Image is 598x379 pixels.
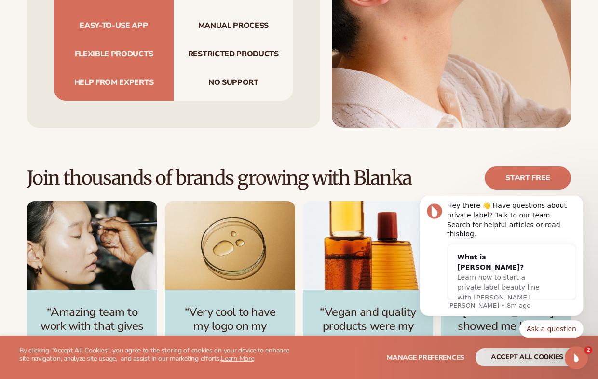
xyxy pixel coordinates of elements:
p: By clicking "Accept All Cookies", you agree to the storing of cookies on your device to enhance s... [19,347,299,363]
span: Manage preferences [387,353,464,362]
p: Message from Lee, sent 8m ago [42,106,171,114]
p: “Amazing team to work with that gives you guidance on how to start your own label!” [39,305,146,375]
button: Manage preferences [387,348,464,366]
span: 2 [584,346,592,354]
span: Restricted products [174,40,293,68]
div: Quick reply options [14,124,178,142]
img: image_template--19526982664407__image_description_and_name_FJ4Pn4 [165,201,295,290]
span: Flexible products [54,40,174,68]
div: What is [PERSON_NAME]? [52,56,142,77]
button: Quick reply: Ask a question [114,124,178,142]
img: image_template--19526982664407__image_description_and_name_FJ4Pn4 [303,201,433,290]
iframe: Intercom live chat [565,346,588,369]
iframe: Intercom notifications message [405,196,598,343]
img: Profile image for Lee [22,8,37,23]
div: Message content [42,5,171,104]
span: Learn how to start a private label beauty line with [PERSON_NAME] [52,78,135,106]
img: image_template--19526982664407__image_description_and_name_FJ4Pn4 [27,201,157,290]
span: No support [174,68,293,101]
h2: Join thousands of brands growing with Blanka [27,167,412,189]
span: Manual process [174,12,293,40]
p: “Very cool to have my logo on my product line and I don't need to carry inventory!” [177,305,284,375]
button: accept all cookies [476,348,579,366]
a: Learn More [221,354,254,363]
a: blog [54,34,69,42]
span: Easy-to-use app [54,12,174,40]
div: Hey there 👋 Have questions about private label? Talk to our team. Search for helpful articles or ... [42,5,171,43]
p: “Vegan and quality products were my priorities and they have nailed it.” [314,305,421,361]
span: Help from experts [54,68,174,101]
a: Start free [485,166,571,189]
div: What is [PERSON_NAME]?Learn how to start a private label beauty line with [PERSON_NAME] [42,49,151,115]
